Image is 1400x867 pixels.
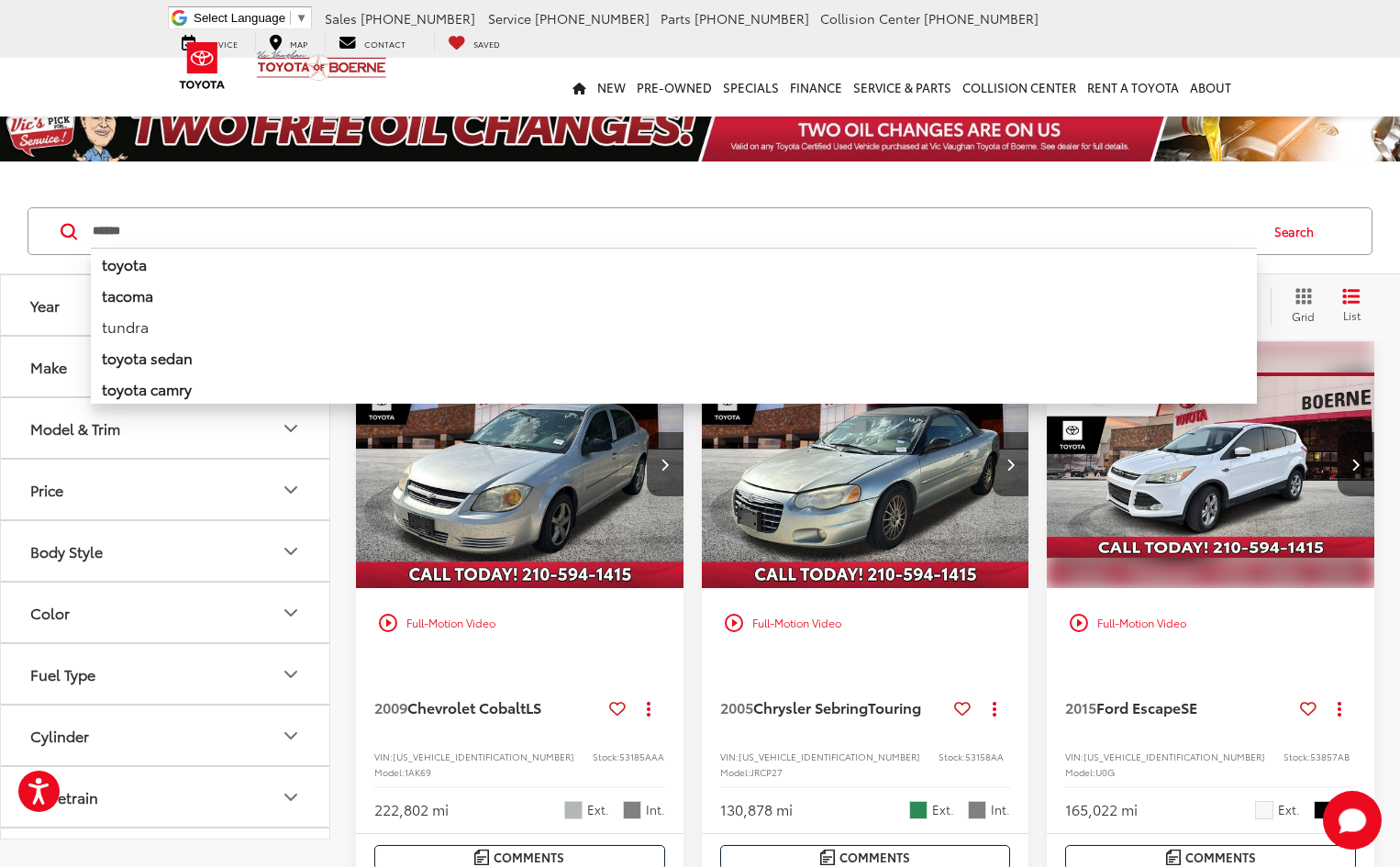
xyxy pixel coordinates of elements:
a: 2009 Chevrolet Cobalt LS2009 Chevrolet Cobalt LS2009 Chevrolet Cobalt LS2009 Chevrolet Cobalt LS [355,341,685,587]
button: Actions [978,692,1010,724]
span: Black [1314,801,1332,819]
button: DrivetrainDrivetrain [1,767,331,827]
a: Contact [325,33,419,51]
a: Rent a Toyota [1082,58,1184,117]
input: Search by Make, Model, or Keyword [91,209,1257,253]
span: Parts [661,9,691,28]
div: 2015 Ford Escape SE 0 [1046,341,1376,587]
span: Service [488,9,531,28]
button: Model & TrimModel & Trim [1,398,331,458]
a: Select Language​ [194,11,307,25]
span: Int. [646,801,665,818]
div: Drivetrain [280,786,302,808]
a: New [592,58,631,117]
button: PricePrice [1,460,331,519]
div: Fuel Type [30,665,95,683]
span: Silver Ice Metallic [564,801,583,819]
div: Make [30,358,67,375]
span: Stock: [939,750,965,763]
span: 1AK69 [405,765,431,779]
span: Model: [1065,765,1095,779]
img: Vic Vaughan Toyota of Boerne [256,50,387,82]
span: Chrysler Sebring [753,696,868,717]
span: Oxford White [1255,801,1273,819]
a: Pre-Owned [631,58,717,117]
span: LS [526,696,541,717]
div: 165,022 mi [1065,799,1138,820]
span: [PHONE_NUMBER] [694,9,809,28]
a: Service & Parts: Opens in a new tab [848,58,957,117]
button: Actions [1324,692,1356,724]
b: tacoma [102,284,153,306]
span: Ford Escape [1096,696,1181,717]
span: dropdown dots [647,701,650,716]
button: List View [1328,287,1374,324]
img: 2015 Ford Escape SE [1046,341,1376,589]
span: Grid [1292,308,1315,324]
div: Cylinder [280,725,302,747]
div: 2009 Chevrolet Cobalt LS 0 [355,341,685,587]
div: Cylinder [30,727,89,744]
div: Price [280,479,302,501]
span: Ext. [932,801,954,818]
a: My Saved Vehicles [434,33,514,51]
img: Comments [474,850,489,865]
div: Year [30,296,60,314]
button: Next image [992,432,1028,496]
button: Search [1257,208,1340,254]
span: dropdown dots [993,701,996,716]
a: 2015Ford EscapeSE [1065,697,1293,717]
span: 53185AAA [619,750,664,763]
span: Select Language [194,11,285,25]
span: [PHONE_NUMBER] [361,9,475,28]
span: ​ [290,11,291,25]
img: 2009 Chevrolet Cobalt LS [355,341,685,589]
span: Comments [494,849,564,866]
a: 2005Chrysler SebringTouring [720,697,948,717]
span: List [1342,307,1361,323]
b: toyota sedan [102,347,193,368]
div: 2005 Chrysler Sebring Touring 0 [701,341,1031,587]
button: MakeMake [1,337,331,396]
a: Finance [784,58,848,117]
span: 2005 [720,696,753,717]
button: YearYear [1,275,331,335]
span: Ext. [587,801,609,818]
span: Saved [473,38,500,50]
a: 2005 Chrysler Sebring Touring2005 Chrysler Sebring Touring2005 Chrysler Sebring Touring2005 Chrys... [701,341,1031,587]
img: Comments [1166,850,1181,865]
span: U0G [1095,765,1115,779]
div: Color [280,602,302,624]
button: Next image [647,432,683,496]
span: Stock: [1283,750,1310,763]
button: Actions [633,692,665,724]
button: Toggle Chat Window [1323,791,1382,850]
svg: Start Chat [1323,791,1382,850]
div: Fuel Type [280,663,302,685]
span: VIN: [720,750,739,763]
span: Model: [720,765,750,779]
a: 2009Chevrolet CobaltLS [374,697,602,717]
div: Model & Trim [280,417,302,439]
span: ▼ [295,11,307,25]
span: [PHONE_NUMBER] [924,9,1039,28]
span: 2015 [1065,696,1096,717]
span: Satin Jade Pearlcoat [909,801,928,819]
a: 2015 Ford Escape SE2015 Ford Escape SE2015 Ford Escape SE2015 Ford Escape SE [1046,341,1376,587]
span: Comments [1185,849,1256,866]
span: VIN: [374,750,393,763]
img: 2005 Chrysler Sebring Touring [701,341,1031,589]
span: Stock: [593,750,619,763]
span: [US_VEHICLE_IDENTIFICATION_NUMBER] [739,750,920,763]
span: Dark Slate Gray [968,801,986,819]
span: Collision Center [820,9,920,28]
button: Fuel TypeFuel Type [1,644,331,704]
button: CylinderCylinder [1,706,331,765]
div: Drivetrain [30,788,98,806]
a: Collision Center [957,58,1082,117]
b: toyota [102,253,147,274]
span: Chevrolet Cobalt [407,696,526,717]
img: Comments [820,850,835,865]
div: Body Style [30,542,103,560]
li: tundra [91,311,1257,342]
